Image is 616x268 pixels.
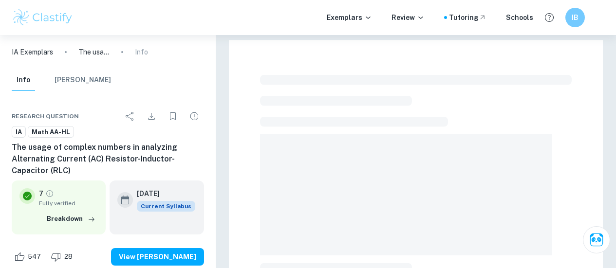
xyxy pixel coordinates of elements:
[12,142,204,177] h6: The usage of complex numbers in analyzing Alternating Current (AC) Resistor-Inductor-Capacitor (RLC)
[12,126,26,138] a: IA
[541,9,558,26] button: Help and Feedback
[44,212,98,226] button: Breakdown
[48,249,78,265] div: Dislike
[120,107,140,126] div: Share
[12,127,25,137] span: IA
[327,12,372,23] p: Exemplars
[137,188,187,199] h6: [DATE]
[163,107,183,126] div: Bookmark
[506,12,533,23] a: Schools
[449,12,486,23] a: Tutoring
[12,47,53,57] a: IA Exemplars
[78,47,110,57] p: The usage of complex numbers in analyzing Alternating Current (AC) Resistor-Inductor-Capacitor (RLC)
[12,8,74,27] img: Clastify logo
[59,252,78,262] span: 28
[137,201,195,212] div: This exemplar is based on the current syllabus. Feel free to refer to it for inspiration/ideas wh...
[12,249,46,265] div: Like
[137,201,195,212] span: Current Syllabus
[39,199,98,208] span: Fully verified
[12,70,35,91] button: Info
[28,126,74,138] a: Math AA-HL
[111,248,204,266] button: View [PERSON_NAME]
[45,189,54,198] a: Grade fully verified
[12,112,79,121] span: Research question
[22,252,46,262] span: 547
[185,107,204,126] div: Report issue
[392,12,425,23] p: Review
[39,188,43,199] p: 7
[565,8,585,27] button: IB
[583,226,610,253] button: Ask Clai
[28,127,74,137] span: Math AA-HL
[570,12,581,23] h6: IB
[135,47,148,57] p: Info
[55,70,111,91] button: [PERSON_NAME]
[142,107,161,126] div: Download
